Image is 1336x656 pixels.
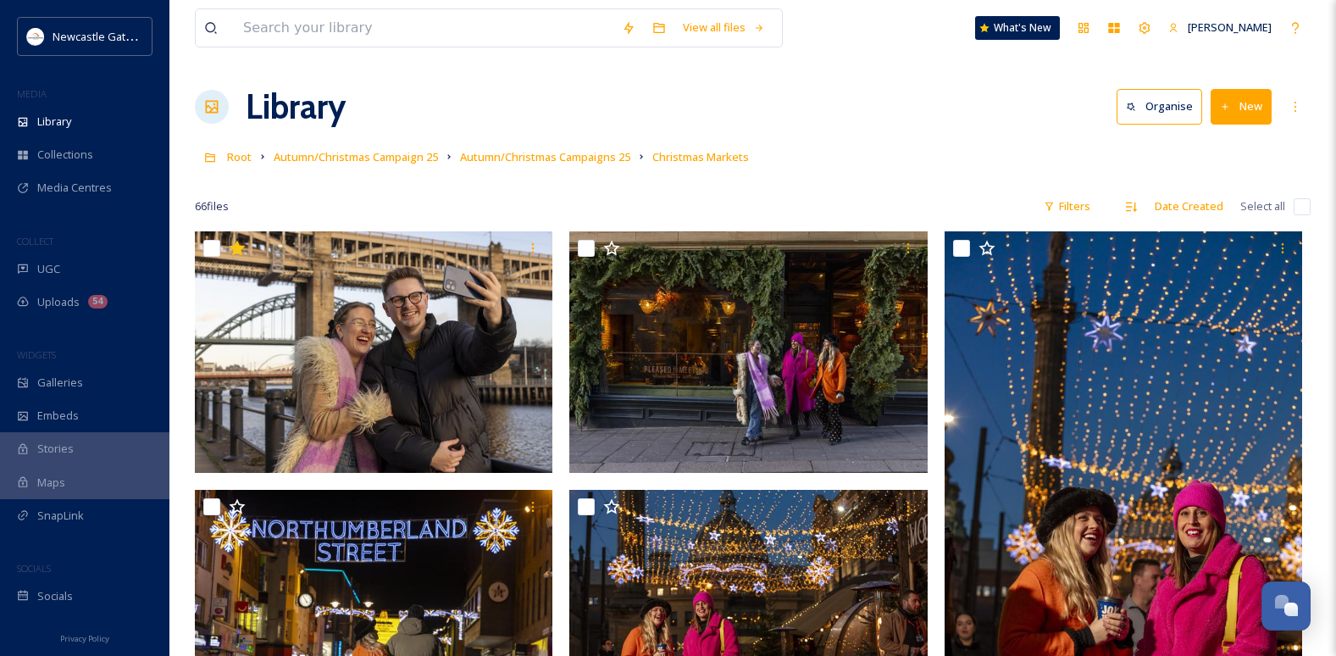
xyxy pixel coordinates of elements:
[1117,89,1202,124] button: Organise
[37,588,73,604] span: Socials
[674,11,773,44] a: View all files
[569,231,931,473] img: 069 NGI Winter.JPG
[37,375,83,391] span: Galleries
[460,147,630,167] a: Autumn/Christmas Campaigns 25
[60,627,109,648] a: Privacy Policy
[37,261,60,277] span: UGC
[17,562,51,575] span: SOCIALS
[88,295,108,309] div: 54
[1035,190,1099,223] div: Filters
[1211,89,1272,124] button: New
[37,180,112,196] span: Media Centres
[37,441,74,457] span: Stories
[460,149,630,164] span: Autumn/Christmas Campaigns 25
[274,147,438,167] a: Autumn/Christmas Campaign 25
[17,348,56,361] span: WIDGETS
[195,231,557,473] img: 061 NGI Winter.JPG
[195,198,229,214] span: 66 file s
[27,28,44,45] img: DqD9wEUd_400x400.jpg
[1261,581,1311,631] button: Open Chat
[652,147,749,167] a: Christmas Markets
[227,149,252,164] span: Root
[246,81,346,132] a: Library
[652,149,749,164] span: Christmas Markets
[37,147,93,163] span: Collections
[227,147,252,167] a: Root
[37,114,71,130] span: Library
[975,16,1060,40] a: What's New
[17,87,47,100] span: MEDIA
[17,235,53,247] span: COLLECT
[235,9,613,47] input: Search your library
[1188,19,1272,35] span: [PERSON_NAME]
[1160,11,1280,44] a: [PERSON_NAME]
[1240,198,1285,214] span: Select all
[53,28,208,44] span: Newcastle Gateshead Initiative
[37,408,79,424] span: Embeds
[1146,190,1232,223] div: Date Created
[60,633,109,644] span: Privacy Policy
[274,149,438,164] span: Autumn/Christmas Campaign 25
[37,475,65,491] span: Maps
[37,508,84,524] span: SnapLink
[37,294,80,310] span: Uploads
